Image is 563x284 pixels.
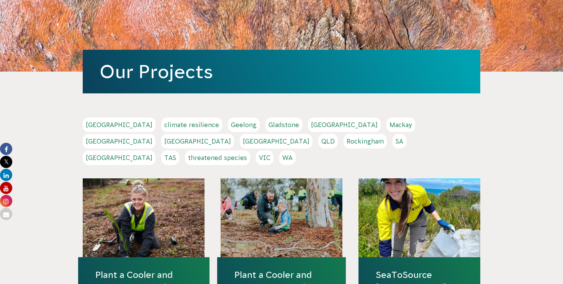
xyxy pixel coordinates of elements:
a: Geelong [228,118,260,132]
a: Mackay [386,118,415,132]
a: [GEOGRAPHIC_DATA] [83,134,155,149]
a: climate resilience [161,118,222,132]
a: [GEOGRAPHIC_DATA] [161,134,234,149]
a: [GEOGRAPHIC_DATA] [308,118,381,132]
a: QLD [318,134,338,149]
a: TAS [161,150,179,165]
a: Gladstone [265,118,302,132]
a: SA [393,134,406,149]
a: [GEOGRAPHIC_DATA] [83,118,155,132]
a: threatened species [185,150,250,165]
a: Rockingham [344,134,387,149]
a: VIC [256,150,273,165]
a: [GEOGRAPHIC_DATA] [240,134,313,149]
a: [GEOGRAPHIC_DATA] [83,150,155,165]
a: WA [279,150,296,165]
a: Our Projects [100,61,213,82]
